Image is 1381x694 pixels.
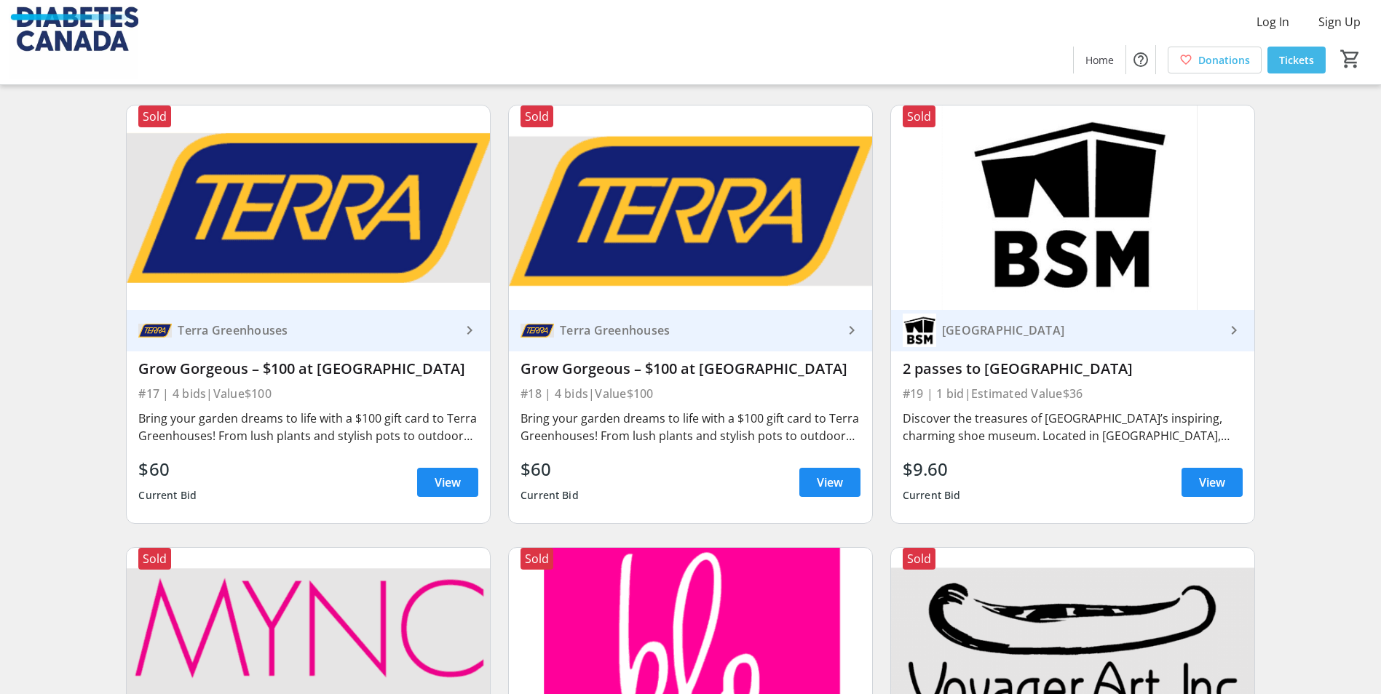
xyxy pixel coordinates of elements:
[521,105,553,127] div: Sold
[1318,13,1361,31] span: Sign Up
[1198,52,1250,68] span: Donations
[903,482,961,508] div: Current Bid
[509,310,872,351] a: Terra GreenhousesTerra Greenhouses
[138,105,171,127] div: Sold
[521,360,860,378] div: Grow Gorgeous – $100 at [GEOGRAPHIC_DATA]
[1279,52,1314,68] span: Tickets
[903,410,1243,444] div: Discover the treasures of [GEOGRAPHIC_DATA]’s inspiring, charming shoe museum. Located in [GEOGRA...
[1182,468,1243,497] a: View
[435,474,461,491] span: View
[843,322,860,339] mat-icon: keyboard_arrow_right
[1307,10,1372,33] button: Sign Up
[138,482,197,508] div: Current Bid
[903,383,1243,404] div: #19 | 1 bid | Estimated Value $36
[1126,45,1155,74] button: Help
[127,105,490,310] img: Grow Gorgeous – $100 at Terra Greenhouses
[1085,52,1114,68] span: Home
[1245,10,1301,33] button: Log In
[1225,322,1243,339] mat-icon: keyboard_arrow_right
[554,323,843,338] div: Terra Greenhouses
[903,314,936,347] img: Bata Shoe Museum
[138,548,171,570] div: Sold
[817,474,843,491] span: View
[461,322,478,339] mat-icon: keyboard_arrow_right
[903,105,935,127] div: Sold
[1257,13,1289,31] span: Log In
[521,383,860,404] div: #18 | 4 bids | Value $100
[509,105,872,310] img: Grow Gorgeous – $100 at Terra Greenhouses
[417,468,478,497] a: View
[127,310,490,351] a: Terra GreenhousesTerra Greenhouses
[903,548,935,570] div: Sold
[138,383,478,404] div: #17 | 4 bids | Value $100
[1199,474,1225,491] span: View
[1168,47,1262,73] a: Donations
[521,314,554,347] img: Terra Greenhouses
[521,456,579,482] div: $60
[1267,47,1326,73] a: Tickets
[891,105,1254,310] img: 2 passes to BATA Shoe Museum
[138,360,478,378] div: Grow Gorgeous – $100 at [GEOGRAPHIC_DATA]
[799,468,860,497] a: View
[903,360,1243,378] div: 2 passes to [GEOGRAPHIC_DATA]
[936,323,1225,338] div: [GEOGRAPHIC_DATA]
[891,310,1254,351] a: Bata Shoe Museum[GEOGRAPHIC_DATA]
[903,456,961,482] div: $9.60
[521,548,553,570] div: Sold
[138,410,478,444] div: Bring your garden dreams to life with a $100 gift card to Terra Greenhouses! From lush plants and...
[138,314,172,347] img: Terra Greenhouses
[1074,47,1125,73] a: Home
[9,6,138,79] img: Diabetes Canada's Logo
[521,482,579,508] div: Current Bid
[138,456,197,482] div: $60
[172,323,461,338] div: Terra Greenhouses
[1337,46,1364,72] button: Cart
[521,410,860,444] div: Bring your garden dreams to life with a $100 gift card to Terra Greenhouses! From lush plants and...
